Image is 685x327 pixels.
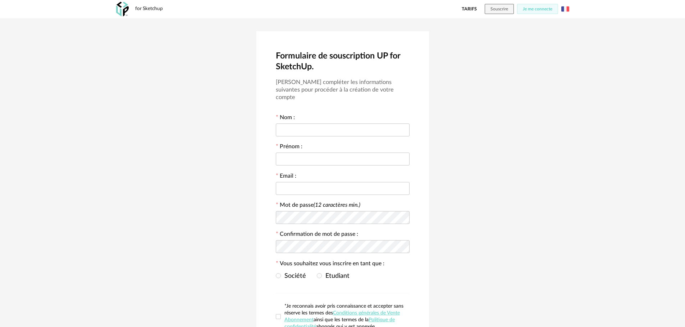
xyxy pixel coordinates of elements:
label: Prénom : [276,144,302,151]
label: Vous souhaitez vous inscrire en tant que : [276,261,384,268]
a: Tarifs [462,4,477,14]
h3: [PERSON_NAME] compléter les informations suivantes pour procéder à la création de votre compte [276,79,410,101]
i: (12 caractères min.) [314,202,360,208]
label: Mot de passe [280,202,360,208]
img: fr [561,5,569,13]
span: Etudiant [322,273,350,279]
label: Nom : [276,115,295,122]
span: Société [281,273,306,279]
h2: Formulaire de souscription UP for SketchUp. [276,51,410,73]
button: Je me connecte [517,4,558,14]
img: OXP [116,2,129,17]
div: for Sketchup [135,6,163,12]
label: Email : [276,173,296,181]
span: Je me connecte [523,7,552,11]
label: Confirmation de mot de passe : [276,232,358,239]
button: Souscrire [485,4,514,14]
span: Souscrire [490,7,508,11]
a: Conditions générales de Vente Abonnement [284,310,400,322]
